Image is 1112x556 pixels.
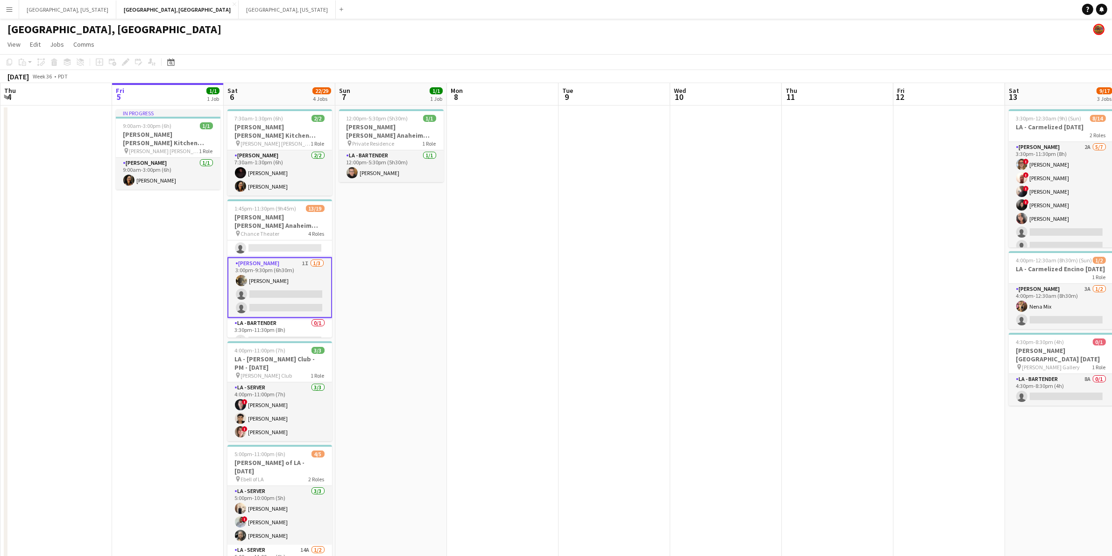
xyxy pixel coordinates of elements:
[227,109,332,196] app-job-card: 7:30am-1:30pm (6h)2/2[PERSON_NAME] [PERSON_NAME] Kitchen [DATE] [PERSON_NAME] [PERSON_NAME] Cater...
[226,91,238,102] span: 6
[562,86,573,95] span: Tue
[313,95,331,102] div: 4 Jobs
[30,40,41,49] span: Edit
[312,87,331,94] span: 22/29
[312,450,325,457] span: 4/5
[207,95,219,102] div: 1 Job
[1090,132,1106,139] span: 2 Roles
[1092,274,1106,281] span: 1 Role
[26,38,44,50] a: Edit
[1090,115,1106,122] span: 8/14
[1022,364,1080,371] span: [PERSON_NAME] Gallery
[241,230,280,237] span: Chance Theater
[1023,199,1029,205] span: !
[235,115,283,122] span: 7:30am-1:30pm (6h)
[227,86,238,95] span: Sat
[430,87,443,94] span: 1/1
[309,476,325,483] span: 2 Roles
[46,38,68,50] a: Jobs
[129,148,199,155] span: [PERSON_NAME] [PERSON_NAME] Catering
[786,86,797,95] span: Thu
[241,476,264,483] span: Ebell of LA
[561,91,573,102] span: 9
[451,86,463,95] span: Mon
[227,123,332,140] h3: [PERSON_NAME] [PERSON_NAME] Kitchen [DATE]
[241,140,311,147] span: [PERSON_NAME] [PERSON_NAME] Catering
[1023,186,1029,191] span: !
[1092,364,1106,371] span: 1 Role
[227,318,332,350] app-card-role: LA - Bartender0/13:30pm-11:30pm (8h)
[423,115,436,122] span: 1/1
[116,86,124,95] span: Fri
[241,372,292,379] span: [PERSON_NAME] Club
[1093,338,1106,345] span: 0/1
[123,122,172,129] span: 9:00am-3:00pm (6h)
[227,458,332,475] h3: [PERSON_NAME] of LA - [DATE]
[227,341,332,441] div: 4:00pm-11:00pm (7h)3/3LA - [PERSON_NAME] Club - PM - [DATE] [PERSON_NAME] Club1 RoleLA - Server3/...
[347,115,408,122] span: 12:00pm-5:30pm (5h30m)
[227,355,332,372] h3: LA - [PERSON_NAME] Club - PM - [DATE]
[227,150,332,196] app-card-role: [PERSON_NAME]2/27:30am-1:30pm (6h)[PERSON_NAME][PERSON_NAME]
[58,73,68,80] div: PDT
[1016,257,1092,264] span: 4:00pm-12:30am (8h30m) (Sun)
[311,372,325,379] span: 1 Role
[7,72,29,81] div: [DATE]
[309,230,325,237] span: 4 Roles
[784,91,797,102] span: 11
[227,257,332,318] app-card-role: [PERSON_NAME]1I1/33:00pm-9:30pm (6h30m)[PERSON_NAME]
[235,205,297,212] span: 1:45pm-11:30pm (9h45m)
[227,213,332,230] h3: [PERSON_NAME] [PERSON_NAME] Anaheim [DATE]
[1093,24,1105,35] app-user-avatar: Rollin Hero
[311,140,325,147] span: 1 Role
[116,109,220,190] app-job-card: In progress9:00am-3:00pm (6h)1/1[PERSON_NAME] [PERSON_NAME] Kitchen [DATE] [PERSON_NAME] [PERSON_...
[116,158,220,190] app-card-role: [PERSON_NAME]1/19:00am-3:00pm (6h)[PERSON_NAME]
[338,91,350,102] span: 7
[1023,159,1029,164] span: !
[227,486,332,545] app-card-role: LA - Server3/35:00pm-10:00pm (5h)[PERSON_NAME]![PERSON_NAME][PERSON_NAME]
[1009,86,1019,95] span: Sat
[242,516,248,522] span: !
[1093,257,1106,264] span: 1/2
[50,40,64,49] span: Jobs
[242,399,248,405] span: !
[227,199,332,338] app-job-card: 1:45pm-11:30pm (9h45m)13/19[PERSON_NAME] [PERSON_NAME] Anaheim [DATE] Chance Theater4 Roles[PERSO...
[70,38,98,50] a: Comms
[239,0,336,19] button: [GEOGRAPHIC_DATA], [US_STATE]
[339,123,444,140] h3: [PERSON_NAME] [PERSON_NAME] Anaheim [DATE]
[7,22,221,36] h1: [GEOGRAPHIC_DATA], [GEOGRAPHIC_DATA]
[312,347,325,354] span: 3/3
[339,150,444,182] app-card-role: LA - Bartender1/112:00pm-5:30pm (5h30m)[PERSON_NAME]
[200,122,213,129] span: 1/1
[339,109,444,182] app-job-card: 12:00pm-5:30pm (5h30m)1/1[PERSON_NAME] [PERSON_NAME] Anaheim [DATE] Private Residence1 RoleLA - B...
[896,91,905,102] span: 12
[242,426,248,432] span: !
[449,91,463,102] span: 8
[1016,115,1082,122] span: 3:30pm-12:30am (9h) (Sun)
[430,95,442,102] div: 1 Job
[1023,172,1029,178] span: !
[1007,91,1019,102] span: 13
[1097,95,1112,102] div: 3 Jobs
[227,382,332,441] app-card-role: LA - Server3/34:00pm-11:00pm (7h)![PERSON_NAME][PERSON_NAME]![PERSON_NAME]
[423,140,436,147] span: 1 Role
[206,87,220,94] span: 1/1
[353,140,395,147] span: Private Residence
[3,91,16,102] span: 4
[306,205,325,212] span: 13/19
[73,40,94,49] span: Comms
[235,450,286,457] span: 5:00pm-11:00pm (6h)
[31,73,54,80] span: Week 36
[235,347,286,354] span: 4:00pm-11:00pm (7h)
[4,38,24,50] a: View
[673,91,686,102] span: 10
[339,86,350,95] span: Sun
[19,0,116,19] button: [GEOGRAPHIC_DATA], [US_STATE]
[1016,338,1064,345] span: 4:30pm-8:30pm (4h)
[116,130,220,147] h3: [PERSON_NAME] [PERSON_NAME] Kitchen [DATE]
[897,86,905,95] span: Fri
[114,91,124,102] span: 5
